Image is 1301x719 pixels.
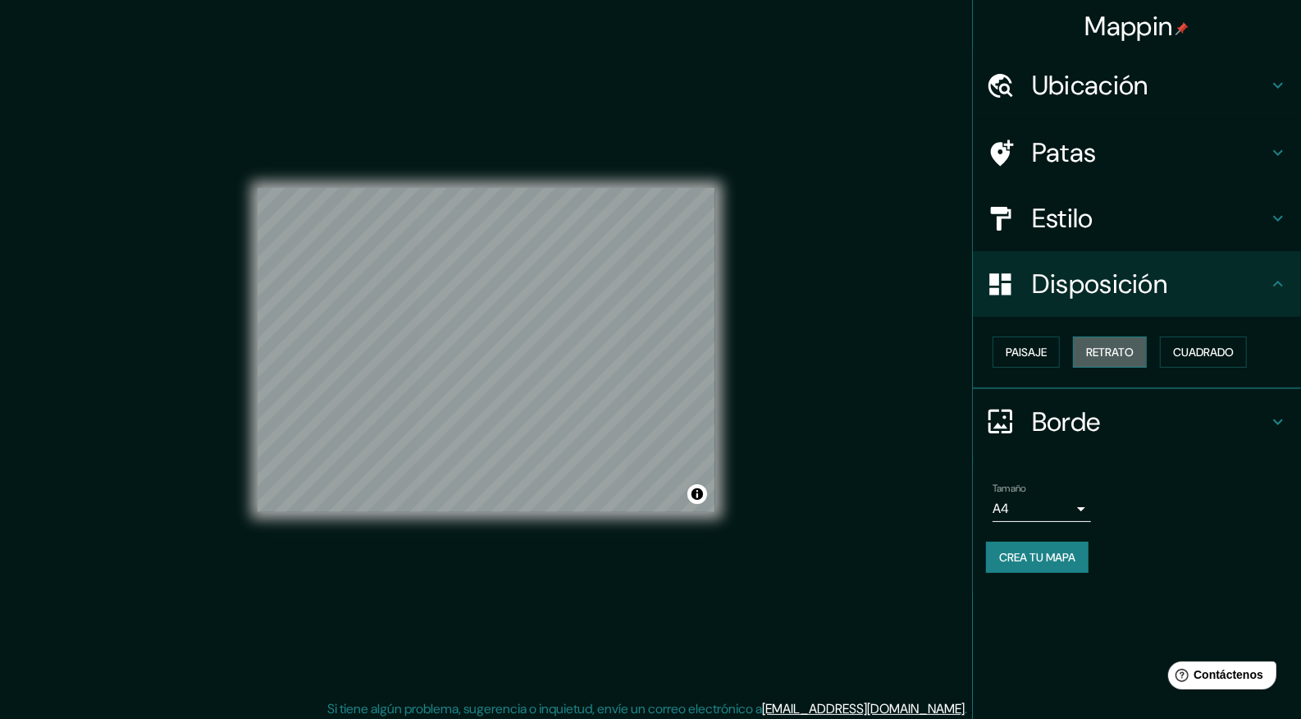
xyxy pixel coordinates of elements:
a: [EMAIL_ADDRESS][DOMAIN_NAME] [763,700,965,717]
iframe: Lanzador de widgets de ayuda [1155,655,1283,701]
font: Si tiene algún problema, sugerencia o inquietud, envíe un correo electrónico a [328,700,763,717]
button: Paisaje [993,337,1060,368]
font: . [965,700,968,717]
font: Disposición [1032,267,1167,301]
canvas: Mapa [258,188,715,512]
font: Borde [1032,405,1101,439]
button: Crea tu mapa [986,542,1089,573]
font: . [970,699,974,717]
img: pin-icon.png [1175,22,1189,35]
div: Patas [973,120,1301,185]
font: A4 [993,500,1009,517]
font: . [968,699,970,717]
font: Cuadrado [1173,345,1234,359]
div: Disposición [973,251,1301,317]
button: Retrato [1073,337,1147,368]
font: Crea tu mapa [999,550,1075,565]
div: Estilo [973,185,1301,251]
button: Cuadrado [1160,337,1247,368]
div: Borde [973,389,1301,455]
font: Tamaño [993,482,1026,495]
font: Ubicación [1032,68,1148,103]
font: Paisaje [1006,345,1047,359]
button: Activar o desactivar atribución [687,484,707,504]
font: Patas [1032,135,1097,170]
font: Estilo [1032,201,1093,236]
font: Retrato [1086,345,1134,359]
div: Ubicación [973,53,1301,118]
div: A4 [993,496,1091,522]
font: Mappin [1085,9,1173,44]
